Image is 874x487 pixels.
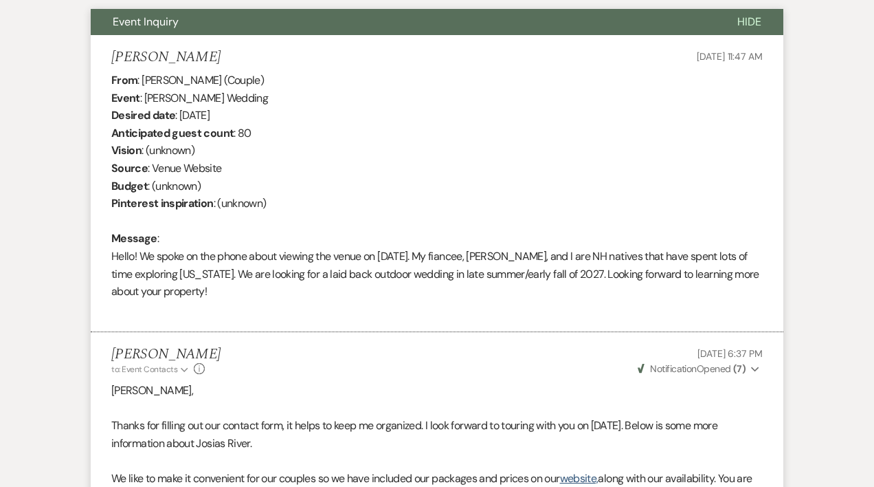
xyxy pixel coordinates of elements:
p: Thanks for filling out our contact form, it helps to keep me organized. I look forward to touring... [111,417,763,452]
h5: [PERSON_NAME] [111,346,221,363]
button: Event Inquiry [91,9,715,35]
span: to: Event Contacts [111,364,177,375]
span: Notification [650,362,696,375]
b: From [111,73,137,87]
button: Hide [715,9,783,35]
b: Vision [111,143,142,158]
b: Desired date [111,108,175,122]
b: Pinterest inspiration [111,196,214,210]
p: [PERSON_NAME], [111,382,763,400]
span: Event Inquiry [113,14,179,29]
b: Budget [111,179,148,193]
span: [DATE] 11:47 AM [697,50,763,63]
b: Event [111,91,140,105]
h5: [PERSON_NAME] [111,49,221,66]
strong: ( 7 ) [733,362,746,375]
a: website, [560,471,598,486]
div: : [PERSON_NAME] (Couple) : [PERSON_NAME] Wedding : [DATE] : 80 : (unknown) : Venue Website : (unk... [111,72,763,318]
button: NotificationOpened (7) [636,362,763,376]
b: Anticipated guest count [111,126,234,140]
span: Opened [638,362,746,375]
button: to: Event Contacts [111,363,190,376]
b: Message [111,231,157,246]
span: [DATE] 6:37 PM [697,347,763,360]
b: Source [111,161,148,175]
span: Hide [737,14,761,29]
